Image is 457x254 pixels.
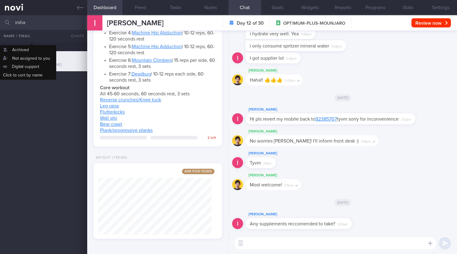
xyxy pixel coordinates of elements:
span: Tyvm [250,161,261,165]
a: Wall sits [100,116,117,121]
li: Exercise 5: | 10-12 reps, 60-120 seconds rest [109,42,215,56]
span: All 45-60 seconds, 60 seconds rest, 3 sets [100,91,190,96]
span: Any supplements reccomended to take? [250,221,335,226]
li: Exercise 4: | 10-12 reps, 60-120 seconds rest [109,28,215,42]
div: [PERSON_NAME] [246,67,321,74]
span: 3:08pm [361,138,371,144]
strong: Core workout [100,85,129,90]
span: i hydrate very well. Yea [250,31,299,36]
span: 2:53pm [401,116,411,122]
span: 5:08pm [332,43,342,49]
a: Bear crawl [100,122,122,127]
li: Exercise 7: | 10-12 reps each side, 60 seconds rest, 3 sets [109,69,215,83]
a: Deadbug [132,72,151,76]
span: [PERSON_NAME] [4,56,42,61]
span: [DATE] [334,199,352,206]
a: Mountain Climbers [132,58,172,63]
div: [PERSON_NAME] [246,150,294,157]
li: Exercise 6: | 15 reps per side, 60 seconds rest, 3 sets [109,56,215,69]
a: Machine Hip Abduction [132,30,182,35]
span: No worries [PERSON_NAME]! I'll inform front desk :) [250,139,359,143]
a: Reverse crunches/Knee tuck [100,97,161,102]
span: 5:08pm [301,31,311,37]
span: OPTIMUM-PLUS-MOUNJARO [283,20,345,26]
div: [EMAIL_ADDRESS][DOMAIN_NAME] [4,63,84,67]
span: Aim for: 102 kg [182,169,215,174]
span: [DATE] [334,94,352,101]
span: Haha!! 👍👍👍 [250,78,283,83]
div: [PERSON_NAME] [246,172,319,179]
button: Review now [411,18,451,27]
a: 92385707 [315,117,337,122]
a: Machine Hip Adduction [132,44,182,49]
strong: Day 12 of 30 [237,20,264,26]
div: [PERSON_NAME] [246,106,434,113]
span: 9:29am [338,221,348,227]
span: 3:11pm [263,160,272,166]
div: [PERSON_NAME] [246,211,370,218]
div: Weight (Trend) [93,156,127,160]
div: 2 left [201,136,216,140]
a: Flutterkicks [100,110,125,115]
span: 5:08pm [286,55,297,61]
span: i only consume spritzer mineral water [250,44,329,48]
a: Leg raise [100,104,119,108]
button: Chats [63,30,87,42]
div: [PERSON_NAME] [246,128,397,135]
span: [PERSON_NAME] [107,19,163,27]
span: I got supplier lol [250,56,284,61]
a: Plank/progressive planks [100,128,153,133]
span: Most welcome! [250,182,282,187]
span: 3:19pm [284,182,294,188]
span: Hi pls revert my mobile back to tyvm sorry for inconvenience [250,117,399,122]
span: 5:09pm [285,77,295,83]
